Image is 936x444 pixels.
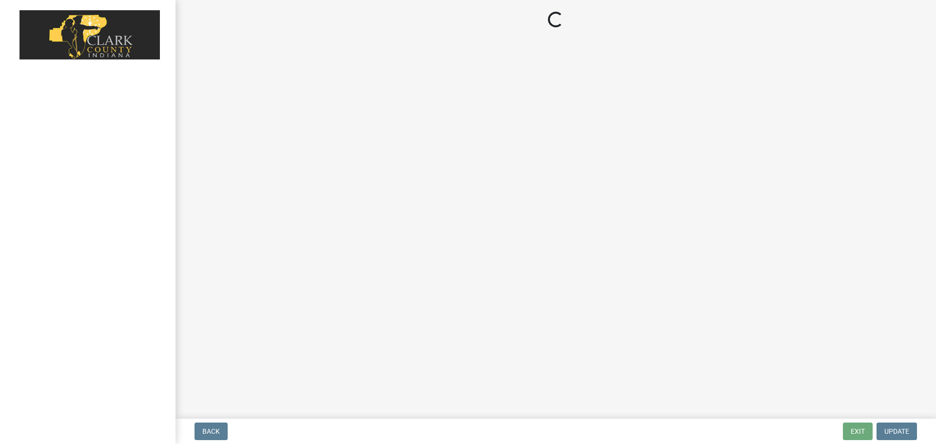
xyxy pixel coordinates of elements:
[19,10,160,59] img: Clark County, Indiana
[877,423,917,440] button: Update
[202,427,220,435] span: Back
[843,423,873,440] button: Exit
[195,423,228,440] button: Back
[884,427,909,435] span: Update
